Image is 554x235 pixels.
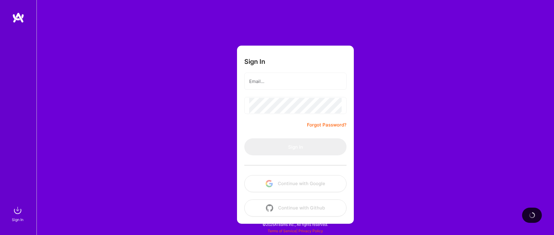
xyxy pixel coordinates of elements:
[12,216,23,223] div: Sign In
[268,229,296,233] a: Terms of Service
[249,74,342,89] input: Email...
[37,217,554,232] div: © 2025 ATeams Inc., All rights reserved.
[268,229,323,233] span: |
[266,204,273,212] img: icon
[12,12,24,23] img: logo
[266,180,273,187] img: icon
[307,121,347,129] a: Forgot Password?
[244,175,347,192] button: Continue with Google
[298,229,323,233] a: Privacy Policy
[244,138,347,155] button: Sign In
[12,204,24,216] img: sign in
[528,212,536,219] img: loading
[244,199,347,216] button: Continue with Github
[13,204,24,223] a: sign inSign In
[244,58,265,65] h3: Sign In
